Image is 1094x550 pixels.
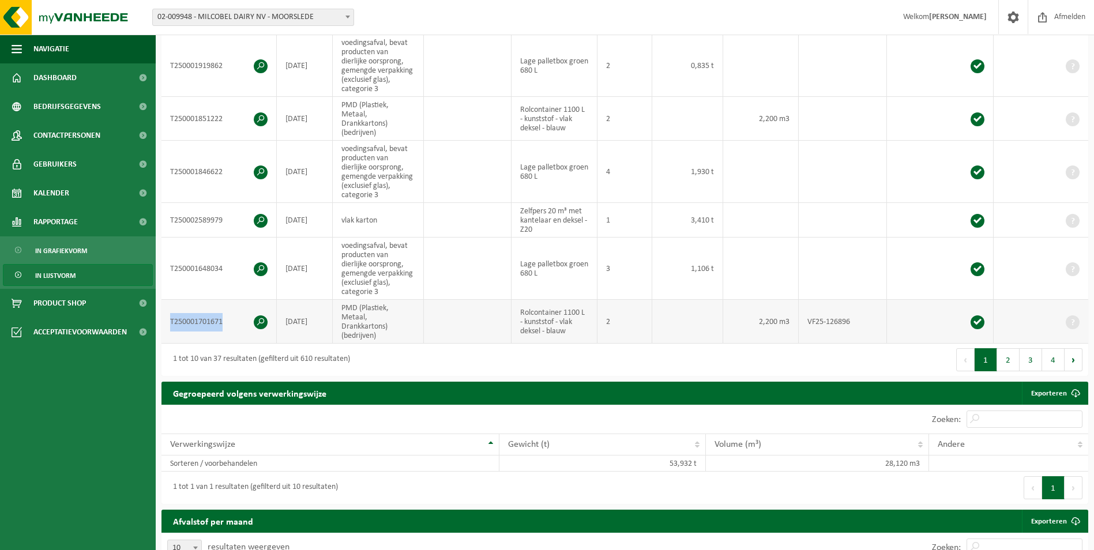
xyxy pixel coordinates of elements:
[1042,348,1065,371] button: 4
[277,35,333,97] td: [DATE]
[512,97,597,141] td: Rolcontainer 1100 L - kunststof - vlak deksel - blauw
[277,300,333,344] td: [DATE]
[512,300,597,344] td: Rolcontainer 1100 L - kunststof - vlak deksel - blauw
[35,265,76,287] span: In lijstvorm
[956,348,975,371] button: Previous
[333,141,424,203] td: voedingsafval, bevat producten van dierlijke oorsprong, gemengde verpakking (exclusief glas), cat...
[1024,476,1042,499] button: Previous
[161,203,277,238] td: T250002589979
[652,203,723,238] td: 3,410 t
[161,141,277,203] td: T250001846622
[161,300,277,344] td: T250001701671
[929,13,987,21] strong: [PERSON_NAME]
[333,238,424,300] td: voedingsafval, bevat producten van dierlijke oorsprong, gemengde verpakking (exclusief glas), cat...
[333,203,424,238] td: vlak karton
[161,35,277,97] td: T250001919862
[33,35,69,63] span: Navigatie
[652,141,723,203] td: 1,930 t
[938,440,965,449] span: Andere
[499,455,706,472] td: 53,932 t
[1020,348,1042,371] button: 3
[277,203,333,238] td: [DATE]
[3,264,153,286] a: In lijstvorm
[33,318,127,346] span: Acceptatievoorwaarden
[1022,510,1087,533] a: Exporteren
[597,35,652,97] td: 2
[1065,348,1082,371] button: Next
[277,141,333,203] td: [DATE]
[512,35,597,97] td: Lage palletbox groen 680 L
[170,440,235,449] span: Verwerkingswijze
[512,238,597,300] td: Lage palletbox groen 680 L
[997,348,1020,371] button: 2
[161,97,277,141] td: T250001851222
[512,203,597,238] td: Zelfpers 20 m³ met kantelaar en deksel - Z20
[706,455,928,472] td: 28,120 m3
[161,238,277,300] td: T250001648034
[932,415,961,424] label: Zoeken:
[3,239,153,261] a: In grafiekvorm
[161,455,499,472] td: Sorteren / voorbehandelen
[597,300,652,344] td: 2
[277,238,333,300] td: [DATE]
[597,141,652,203] td: 4
[33,63,77,92] span: Dashboard
[33,150,77,179] span: Gebruikers
[1042,476,1065,499] button: 1
[277,97,333,141] td: [DATE]
[33,92,101,121] span: Bedrijfsgegevens
[597,97,652,141] td: 2
[333,97,424,141] td: PMD (Plastiek, Metaal, Drankkartons) (bedrijven)
[152,9,354,26] span: 02-009948 - MILCOBEL DAIRY NV - MOORSLEDE
[508,440,550,449] span: Gewicht (t)
[33,121,100,150] span: Contactpersonen
[652,35,723,97] td: 0,835 t
[597,203,652,238] td: 1
[333,35,424,97] td: voedingsafval, bevat producten van dierlijke oorsprong, gemengde verpakking (exclusief glas), cat...
[975,348,997,371] button: 1
[167,477,338,498] div: 1 tot 1 van 1 resultaten (gefilterd uit 10 resultaten)
[799,300,887,344] td: VF25-126896
[715,440,761,449] span: Volume (m³)
[512,141,597,203] td: Lage palletbox groen 680 L
[33,179,69,208] span: Kalender
[35,240,87,262] span: In grafiekvorm
[161,382,338,404] h2: Gegroepeerd volgens verwerkingswijze
[333,300,424,344] td: PMD (Plastiek, Metaal, Drankkartons) (bedrijven)
[723,300,799,344] td: 2,200 m3
[1065,476,1082,499] button: Next
[161,510,265,532] h2: Afvalstof per maand
[167,349,350,370] div: 1 tot 10 van 37 resultaten (gefilterd uit 610 resultaten)
[1022,382,1087,405] a: Exporteren
[723,97,799,141] td: 2,200 m3
[597,238,652,300] td: 3
[33,289,86,318] span: Product Shop
[153,9,354,25] span: 02-009948 - MILCOBEL DAIRY NV - MOORSLEDE
[652,238,723,300] td: 1,106 t
[33,208,78,236] span: Rapportage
